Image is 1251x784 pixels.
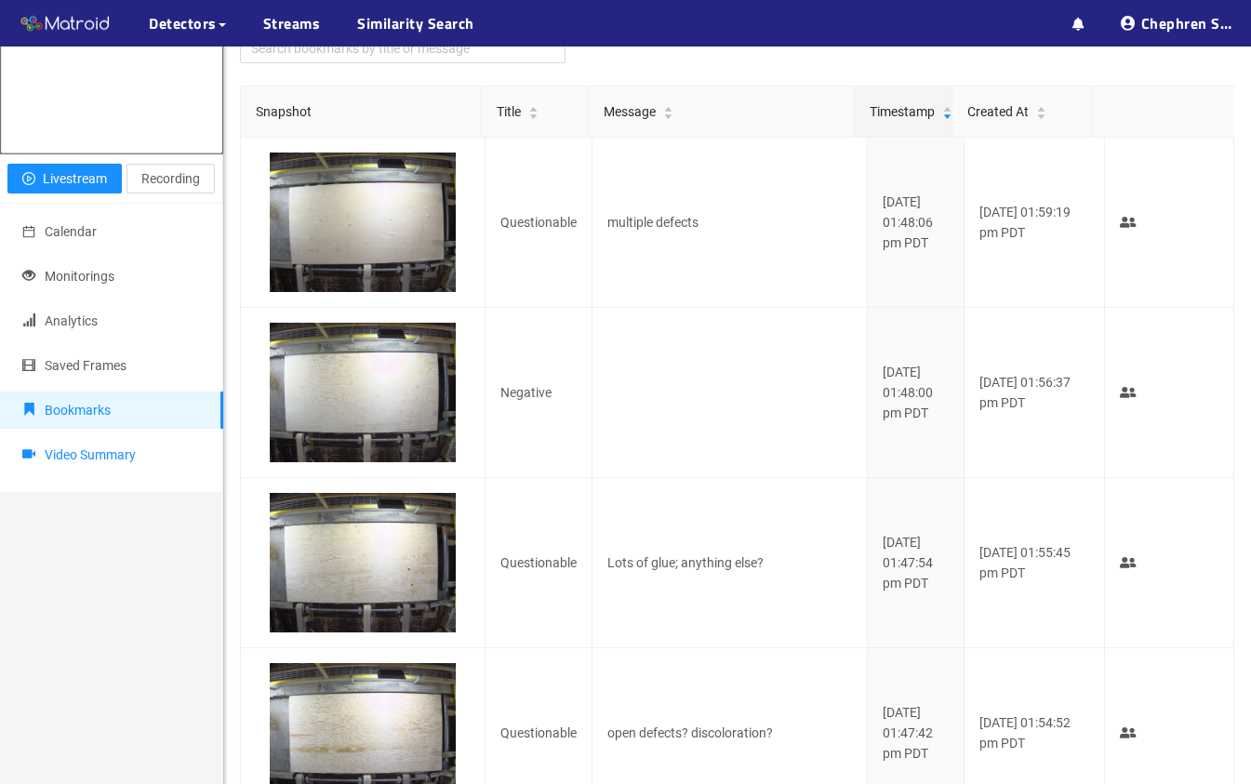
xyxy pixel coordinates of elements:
span: Created At [967,101,1029,122]
span: Monitorings [45,269,114,284]
span: play-circle [22,172,35,187]
span: caret-up [528,104,539,114]
td: [DATE] 01:47:54 pm PDT [868,478,965,648]
img: 68e57e855951104722b5aafa_full.jpg [270,323,456,462]
td: [DATE] 01:59:19 pm PDT [965,138,1105,308]
span: Saved Frames [45,358,126,373]
span: Livestream [43,168,107,189]
span: calendar [22,225,35,238]
span: Title [497,101,521,122]
img: 68e5c54455edf5946f30f35e_full.jpg [1,13,16,153]
span: caret-down [663,112,673,122]
td: Lots of glue; anything else? [592,478,868,648]
span: caret-up [942,104,952,114]
th: Snapshot [241,86,482,138]
img: 68e57e51da0d2297037a69c4_full.jpg [270,493,456,632]
button: Recording [126,164,215,193]
span: caret-up [1036,104,1046,114]
span: caret-down [528,112,539,122]
td: Questionable [486,138,592,308]
span: caret-down [1036,112,1046,122]
a: Similarity Search [357,12,474,34]
span: caret-down [942,112,952,122]
td: Questionable [486,478,592,648]
td: Negative [486,308,592,478]
span: Recording [141,168,200,189]
span: Analytics [45,313,98,328]
td: [DATE] 01:55:45 pm PDT [965,478,1105,648]
span: caret-up [663,104,673,114]
span: Chephren S. [1141,12,1231,34]
td: multiple defects [592,138,868,308]
span: Bookmarks [45,403,111,418]
img: Matroid logo [19,10,112,38]
td: [DATE] 01:48:00 pm PDT [868,308,965,478]
span: Calendar [45,224,97,239]
td: [DATE] 01:56:37 pm PDT [965,308,1105,478]
span: Video Summary [45,447,136,462]
a: Streams [263,12,321,34]
input: Search bookmarks by title or message [251,38,536,59]
span: Detectors [149,12,217,34]
span: Message [604,101,656,122]
td: [DATE] 01:48:06 pm PDT [868,138,965,308]
span: Timestamp [870,101,935,122]
img: 68e57f27039c2298a1b7ae20_full.jpg [270,153,456,292]
button: play-circleLivestream [7,164,122,193]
